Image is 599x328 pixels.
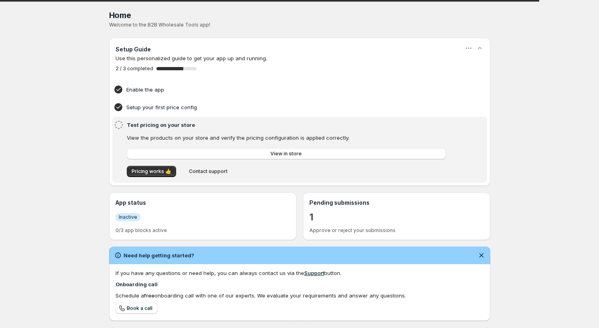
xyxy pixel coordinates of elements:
[270,151,302,157] span: View in store
[116,303,157,314] a: Book a call
[116,45,151,53] h3: Setup Guide
[132,168,171,175] span: Pricing works 👍
[116,269,484,277] div: If you have any questions or need help, you can always contact us via the button.
[127,134,446,142] p: View the products on your store and verify the pricing configuration is applied correctly.
[116,199,290,207] h3: App status
[116,291,484,299] div: Schedule a onboarding call with one of our experts. We evaluate your requirements and answer any ...
[124,251,194,259] h2: Need help getting started?
[309,227,484,234] p: Approve or reject your submissions
[127,121,448,129] h4: Test pricing on your store
[119,214,137,220] span: Inactive
[127,148,446,159] a: View in store
[309,199,484,207] h3: Pending submissions
[304,270,324,276] a: Support
[116,213,140,221] a: InfoInactive
[189,168,227,175] span: Contact support
[126,103,448,111] h4: Setup your first price config
[109,10,131,20] span: Home
[476,250,487,261] button: Dismiss notification
[109,22,490,28] p: Welcome to the B2B Wholesale Tools app!
[116,227,290,234] p: 0/3 app blocks active
[126,86,448,94] h4: Enable the app
[184,166,232,177] button: Contact support
[116,65,153,72] span: 2 / 3 completed
[144,292,154,299] b: free
[116,280,484,288] h4: Onboarding call
[127,166,176,177] button: Pricing works 👍
[127,305,152,312] span: Book a call
[116,54,484,62] p: Use this personalized guide to get your app up and running.
[309,211,313,224] a: 1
